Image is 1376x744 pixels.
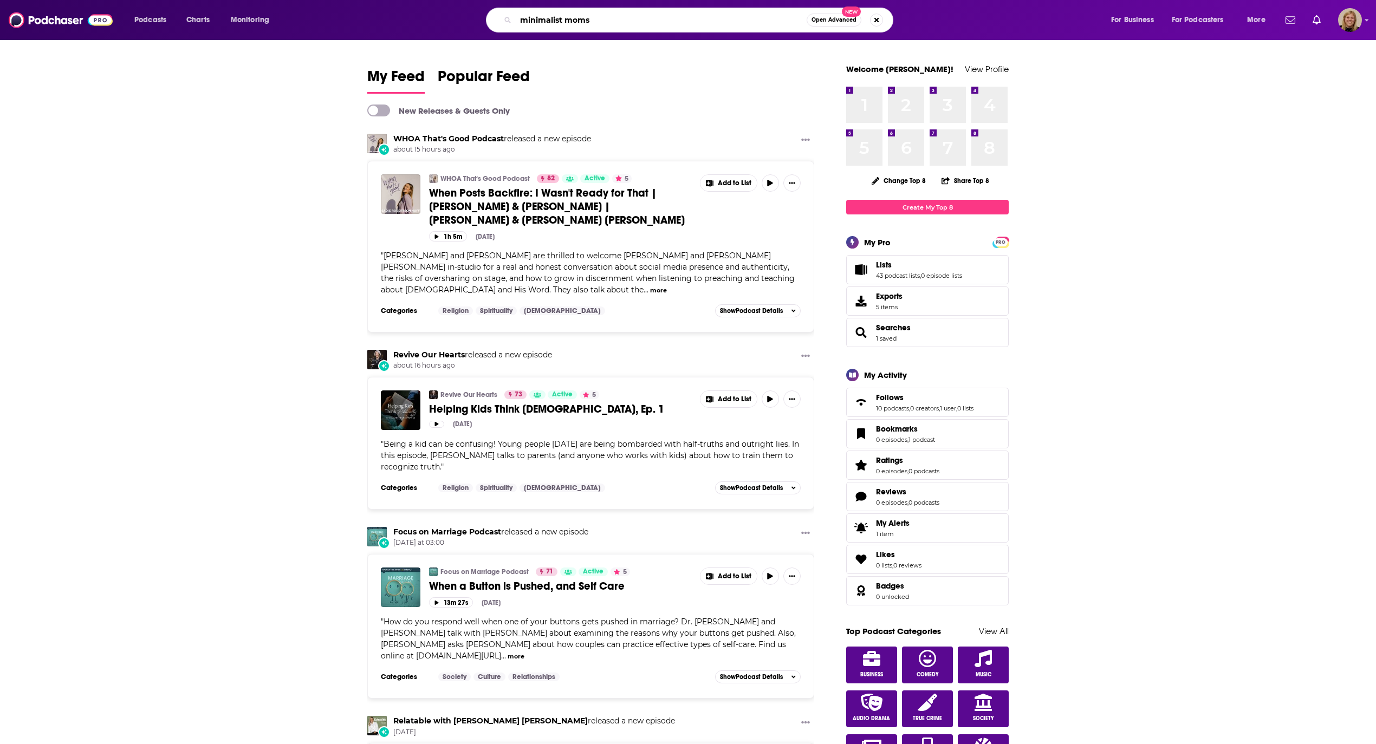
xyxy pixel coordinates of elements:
[876,303,903,311] span: 5 items
[958,647,1009,683] a: Music
[546,566,553,577] span: 71
[520,306,605,315] a: [DEMOGRAPHIC_DATA]
[429,174,438,183] a: WHOA That's Good Podcast
[611,567,630,576] button: 5
[367,527,387,546] a: Focus on Marriage Podcast
[438,67,530,92] span: Popular Feed
[1172,12,1224,28] span: For Podcasters
[1165,11,1239,29] button: open menu
[381,617,796,661] span: "
[864,370,907,380] div: My Activity
[429,597,473,608] button: 13m 27s
[876,455,939,465] a: Ratings
[393,350,552,360] h3: released a new episode
[367,716,387,735] a: Relatable with Allie Beth Stuckey
[965,64,1009,74] a: View Profile
[520,484,605,492] a: [DEMOGRAPHIC_DATA]
[797,350,814,363] button: Show More Button
[552,389,573,400] span: Active
[1239,11,1279,29] button: open menu
[920,272,921,279] span: ,
[846,576,1009,605] span: Badges
[908,436,935,443] a: 1 podcast
[393,538,588,547] span: [DATE] at 03:00
[580,174,609,183] a: Active
[429,402,692,416] a: Helping Kids Think [DEMOGRAPHIC_DATA], Ep. 1
[381,251,795,295] span: "
[850,262,872,277] a: Lists
[381,567,420,607] a: When a Button is Pushed, and Self Care
[134,12,166,28] span: Podcasts
[367,350,387,369] a: Revive Our Hearts
[367,134,387,153] img: WHOA That's Good Podcast
[700,391,757,407] button: Show More Button
[913,715,942,722] span: True Crime
[429,579,692,593] a: When a Button is Pushed, and Self Care
[393,134,504,143] a: WHOA That's Good Podcast
[482,599,501,606] div: [DATE]
[846,419,1009,448] span: Bookmarks
[440,174,530,183] a: WHOA That's Good Podcast
[876,436,907,443] a: 0 episodes
[453,420,472,428] div: [DATE]
[179,11,216,29] a: Charts
[367,67,425,94] a: My Feed
[1247,12,1265,28] span: More
[876,562,892,569] a: 0 lists
[853,715,890,722] span: Audio Drama
[378,360,390,372] div: New Episode
[186,12,210,28] span: Charts
[583,566,603,577] span: Active
[9,10,113,30] img: Podchaser - Follow, Share and Rate Podcasts
[393,527,588,537] h3: released a new episode
[876,455,903,465] span: Ratings
[846,451,1009,480] span: Ratings
[876,260,892,270] span: Lists
[720,484,783,492] span: Show Podcast Details
[231,12,269,28] span: Monitoring
[223,11,283,29] button: open menu
[127,11,180,29] button: open menu
[797,716,814,729] button: Show More Button
[876,550,921,559] a: Likes
[921,272,962,279] a: 0 episode lists
[381,439,799,472] span: Being a kid can be confusing! Young people [DATE] are being bombarded with half-truths and outrig...
[1338,8,1362,32] img: User Profile
[438,67,530,94] a: Popular Feed
[504,390,527,399] a: 73
[846,545,1009,574] span: Likes
[381,673,430,681] h3: Categories
[393,145,591,154] span: about 15 hours ago
[876,499,907,506] a: 0 episodes
[393,716,588,726] a: Relatable with Allie Beth Stuckey
[876,424,935,434] a: Bookmarks
[973,715,994,722] span: Society
[846,255,1009,284] span: Lists
[381,174,420,214] img: When Posts Backfire: I Wasn't Ready for That | Sadie & Christian | Preston & Jackie Hill Perry
[908,499,939,506] a: 0 podcasts
[846,647,897,683] a: Business
[958,690,1009,727] a: Society
[850,293,872,309] span: Exports
[1308,11,1325,29] a: Show notifications dropdown
[429,390,438,399] img: Revive Our Hearts
[715,481,801,494] button: ShowPodcast Details
[850,520,872,536] span: My Alerts
[850,583,872,598] a: Badges
[393,716,675,726] h3: released a new episode
[812,17,856,23] span: Open Advanced
[1281,11,1300,29] a: Show notifications dropdown
[393,361,552,370] span: about 16 hours ago
[876,581,904,591] span: Badges
[910,404,939,412] a: 0 creators
[438,306,473,315] a: Religion
[381,390,420,430] a: Helping Kids Think Biblically, Ep. 1
[381,306,430,315] h3: Categories
[476,484,517,492] a: Spirituality
[378,143,390,155] div: New Episode
[547,173,555,184] span: 82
